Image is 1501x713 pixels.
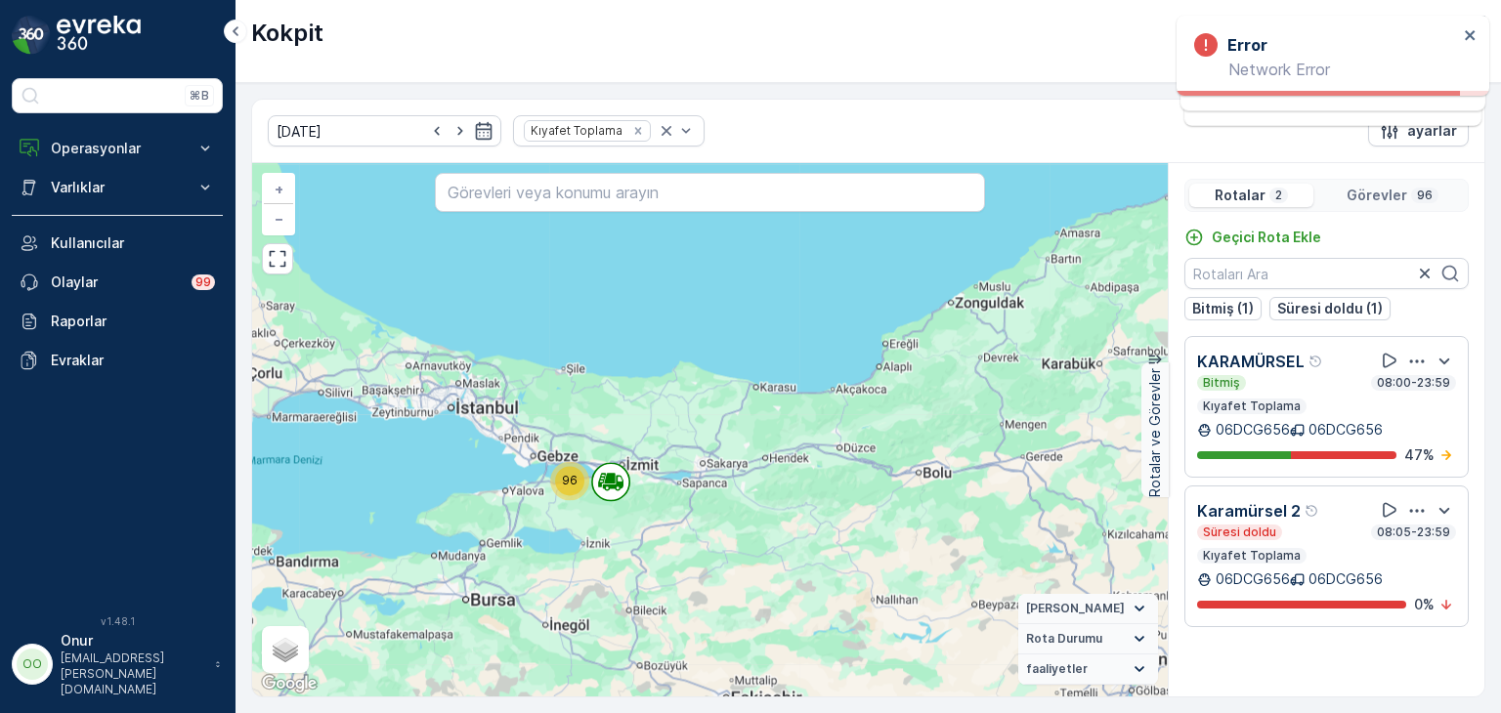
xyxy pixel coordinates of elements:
p: Raporlar [51,312,215,331]
div: Kıyafet Toplama [525,121,625,140]
p: 06DCG656 [1216,569,1290,589]
p: Kıyafet Toplama [1201,398,1303,414]
p: Olaylar [51,273,180,292]
p: Görevler [1347,186,1407,205]
p: ⌘B [190,88,209,104]
summary: Rota Durumu [1018,624,1158,654]
button: Operasyonlar [12,129,223,168]
p: 06DCG656 [1308,569,1383,589]
input: Rotaları Ara [1184,258,1469,289]
p: Kullanıcılar [51,233,215,253]
p: 47 % [1404,445,1435,465]
summary: [PERSON_NAME] [1018,594,1158,624]
p: Rotalar [1215,186,1265,205]
button: Bitmiş (1) [1184,297,1262,320]
button: close [1464,27,1478,46]
p: 06DCG656 [1216,420,1290,440]
img: logo_dark-DEwI_e13.png [57,16,141,55]
div: 96 [550,461,589,500]
p: [EMAIL_ADDRESS][PERSON_NAME][DOMAIN_NAME] [61,650,205,697]
a: Layers [264,628,307,671]
input: dd/mm/yyyy [268,115,501,147]
p: 08:00-23:59 [1375,375,1452,391]
p: Kokpit [251,18,323,49]
a: Olaylar99 [12,263,223,302]
p: Network Error [1194,61,1458,78]
span: [PERSON_NAME] [1026,601,1125,616]
span: − [275,210,284,227]
span: 96 [562,473,578,487]
span: faaliyetler [1026,661,1088,677]
div: Remove Kıyafet Toplama [627,123,649,139]
p: Süresi doldu [1201,524,1278,540]
a: Bu bölgeyi Google Haritalar'da açın (yeni pencerede açılır) [257,671,322,696]
summary: faaliyetler [1018,654,1158,685]
h3: Error [1227,33,1267,57]
p: Karamürsel 2 [1197,499,1301,523]
p: Bitmiş (1) [1192,299,1254,318]
p: 06DCG656 [1308,420,1383,440]
p: ayarlar [1407,121,1457,141]
button: Varlıklar [12,168,223,207]
img: Google [257,671,322,696]
input: Görevleri veya konumu arayın [435,173,984,212]
img: logo [12,16,51,55]
p: Rotalar ve Görevler [1145,368,1165,497]
button: Süresi doldu (1) [1269,297,1391,320]
p: 96 [1415,188,1435,203]
div: Yardım Araç İkonu [1308,354,1324,369]
p: Geçici Rota Ekle [1212,228,1321,247]
p: Bitmiş [1201,375,1242,391]
button: ayarlar [1368,115,1469,147]
p: Evraklar [51,351,215,370]
a: Yakınlaştır [264,175,293,204]
a: Geçici Rota Ekle [1184,228,1321,247]
div: Yardım Araç İkonu [1305,503,1320,519]
span: Rota Durumu [1026,631,1102,647]
p: Varlıklar [51,178,184,197]
div: OO [17,649,48,680]
p: KARAMÜRSEL [1197,350,1305,373]
p: Kıyafet Toplama [1201,548,1303,564]
p: 99 [195,274,211,290]
p: 08:05-23:59 [1375,524,1452,540]
p: 0 % [1414,595,1435,614]
a: Raporlar [12,302,223,341]
button: OOOnur[EMAIL_ADDRESS][PERSON_NAME][DOMAIN_NAME] [12,631,223,697]
a: Uzaklaştır [264,204,293,233]
p: Operasyonlar [51,139,184,158]
span: + [275,181,283,197]
p: 2 [1273,188,1284,203]
p: Onur [61,631,205,650]
p: Süresi doldu (1) [1277,299,1383,318]
span: v 1.48.1 [12,615,223,627]
a: Kullanıcılar [12,224,223,263]
a: Evraklar [12,341,223,380]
